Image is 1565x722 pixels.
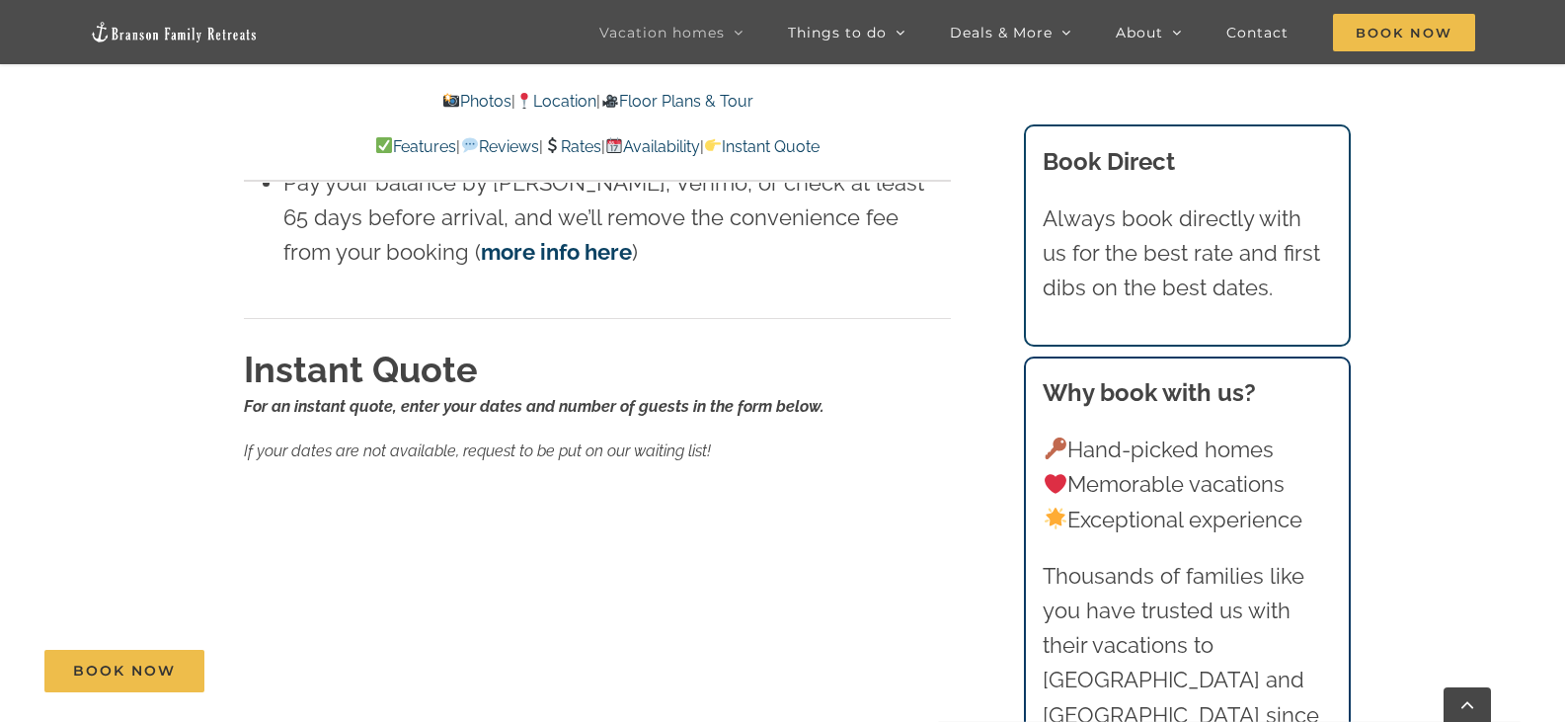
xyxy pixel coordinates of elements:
[1045,473,1066,495] img: ❤️
[283,166,951,271] li: Pay your balance by [PERSON_NAME], Venmo, or check at least 65 days before arrival, and we’ll rem...
[515,92,596,111] a: Location
[244,89,951,115] p: | |
[599,26,725,40] span: Vacation homes
[788,26,887,40] span: Things to do
[602,93,618,109] img: 🎥
[705,137,721,153] img: 👉
[1043,147,1175,176] b: Book Direct
[600,92,752,111] a: Floor Plans & Tour
[376,137,392,153] img: ✅
[1045,508,1066,529] img: 🌟
[244,397,824,416] i: For an instant quote, enter your dates and number of guests in the form below.
[44,650,204,692] a: Book Now
[244,349,478,390] strong: Instant Quote
[1116,26,1163,40] span: About
[543,137,601,156] a: Rates
[460,137,538,156] a: Reviews
[1043,375,1331,411] h3: Why book with us?
[950,26,1053,40] span: Deals & More
[375,137,456,156] a: Features
[516,93,532,109] img: 📍
[544,137,560,153] img: 💲
[481,239,632,265] a: more info here
[1226,26,1289,40] span: Contact
[244,134,951,160] p: | | | |
[462,137,478,153] img: 💬
[605,137,700,156] a: Availability
[442,92,511,111] a: Photos
[1043,201,1331,306] p: Always book directly with us for the best rate and first dibs on the best dates.
[606,137,622,153] img: 📆
[73,663,176,680] span: Book Now
[704,137,820,156] a: Instant Quote
[443,93,459,109] img: 📸
[90,21,258,43] img: Branson Family Retreats Logo
[1045,438,1066,459] img: 🔑
[1043,433,1331,537] p: Hand-picked homes Memorable vacations Exceptional experience
[244,441,711,460] em: If your dates are not available, request to be put on our waiting list!
[1333,14,1475,51] span: Book Now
